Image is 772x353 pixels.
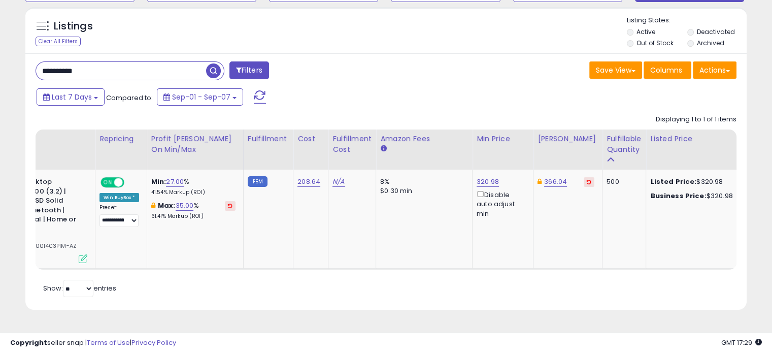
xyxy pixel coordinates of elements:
[10,338,176,348] div: seller snap | |
[10,338,47,347] strong: Copyright
[380,177,464,186] div: 8%
[172,92,230,102] span: Sep-01 - Sep-07
[332,177,345,187] a: N/A
[380,144,386,153] small: Amazon Fees.
[332,134,372,155] div: Fulfillment Cost
[627,16,747,25] p: Listing States:
[176,201,194,211] a: 35.00
[380,186,464,196] div: $0.30 min
[589,61,642,79] button: Save View
[166,177,184,187] a: 27.00
[297,177,320,187] a: 208.64
[99,193,139,202] div: Win BuyBox *
[650,191,734,201] div: $320.98
[37,88,105,106] button: Last 7 Days
[99,204,139,227] div: Preset:
[477,177,499,187] a: 320.98
[151,134,239,155] div: Profit [PERSON_NAME] on Min/Max
[644,61,691,79] button: Columns
[538,134,598,144] div: [PERSON_NAME]
[248,134,289,144] div: Fulfillment
[157,88,243,106] button: Sep-01 - Sep-07
[151,201,236,220] div: %
[380,134,468,144] div: Amazon Fees
[151,189,236,196] p: 41.54% Markup (ROI)
[650,65,682,75] span: Columns
[650,191,706,201] b: Business Price:
[99,134,143,144] div: Repricing
[696,27,734,36] label: Deactivated
[158,201,176,210] b: Max:
[54,19,93,34] h5: Listings
[693,61,736,79] button: Actions
[43,283,116,293] span: Show: entries
[87,338,130,347] a: Terms of Use
[650,177,734,186] div: $320.98
[151,177,236,196] div: %
[607,134,642,155] div: Fulfillable Quantity
[544,177,567,187] a: 366.04
[151,177,166,186] b: Min:
[607,177,638,186] div: 500
[106,93,153,103] span: Compared to:
[297,134,324,144] div: Cost
[650,177,696,186] b: Listed Price:
[151,213,236,220] p: 61.41% Markup (ROI)
[477,189,525,218] div: Disable auto adjust min
[650,134,738,144] div: Listed Price
[656,115,736,124] div: Displaying 1 to 1 of 1 items
[721,338,762,347] span: 2025-09-15 17:29 GMT
[636,27,655,36] label: Active
[52,92,92,102] span: Last 7 Days
[696,39,724,47] label: Archived
[131,338,176,347] a: Privacy Policy
[36,37,81,46] div: Clear All Filters
[636,39,674,47] label: Out of Stock
[248,176,267,187] small: FBM
[102,178,114,187] span: ON
[147,130,243,170] th: The percentage added to the cost of goods (COGS) that forms the calculator for Min & Max prices.
[477,134,529,144] div: Min Price
[123,178,139,187] span: OFF
[229,61,269,79] button: Filters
